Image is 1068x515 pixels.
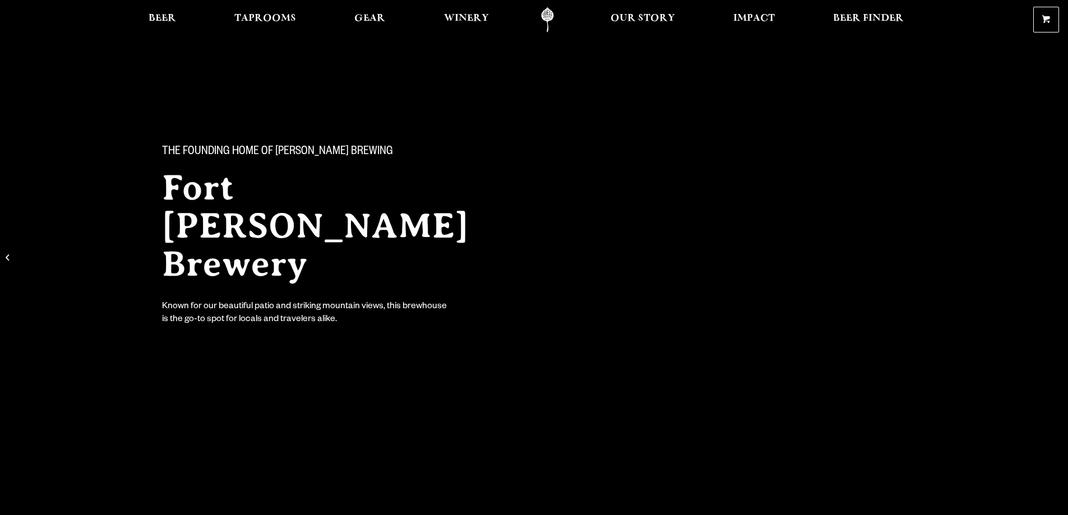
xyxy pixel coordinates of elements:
[603,7,682,33] a: Our Story
[234,14,296,23] span: Taprooms
[833,14,904,23] span: Beer Finder
[354,14,385,23] span: Gear
[733,14,775,23] span: Impact
[726,7,782,33] a: Impact
[611,14,675,23] span: Our Story
[347,7,392,33] a: Gear
[141,7,183,33] a: Beer
[526,7,568,33] a: Odell Home
[162,301,449,327] div: Known for our beautiful patio and striking mountain views, this brewhouse is the go-to spot for l...
[227,7,303,33] a: Taprooms
[149,14,176,23] span: Beer
[437,7,496,33] a: Winery
[826,7,911,33] a: Beer Finder
[162,145,393,160] span: The Founding Home of [PERSON_NAME] Brewing
[162,169,512,283] h2: Fort [PERSON_NAME] Brewery
[444,14,489,23] span: Winery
